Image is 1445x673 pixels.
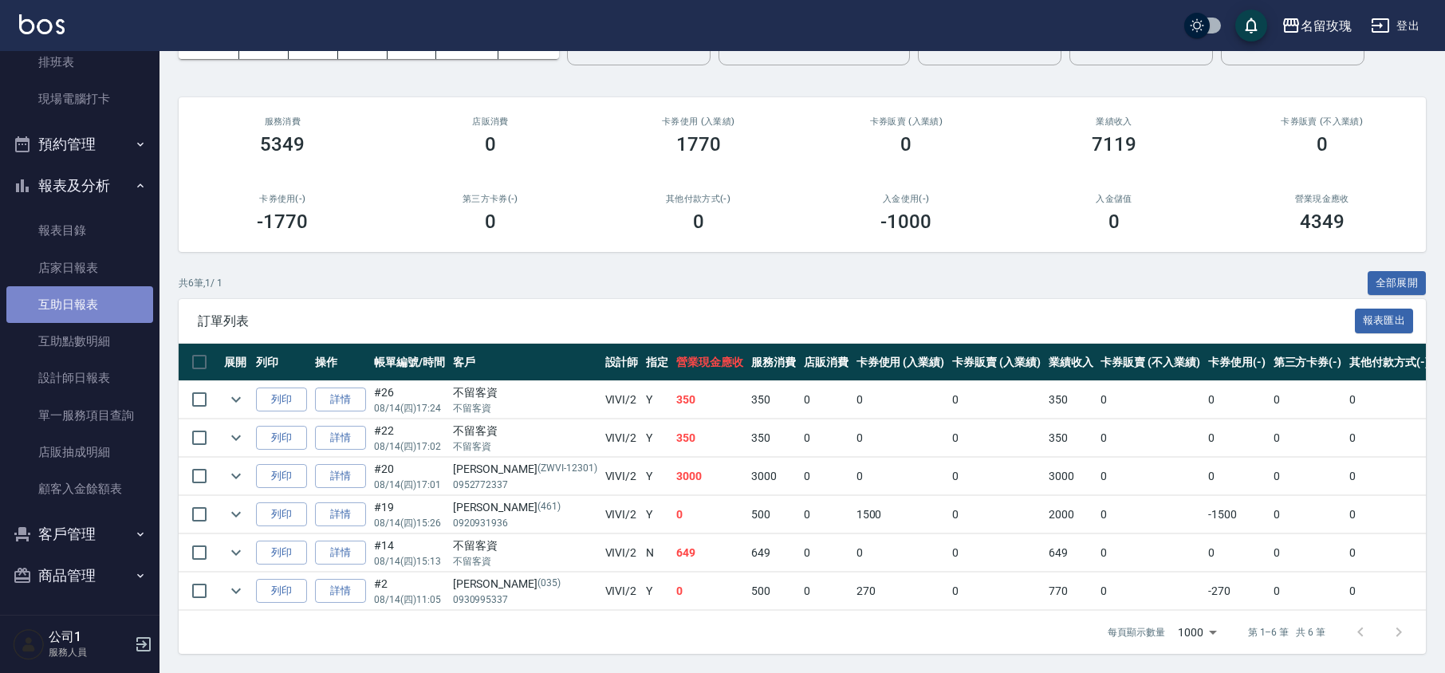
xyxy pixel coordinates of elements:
td: 0 [1097,419,1203,457]
td: 0 [1345,534,1433,572]
p: 第 1–6 筆 共 6 筆 [1248,625,1325,640]
h3: 服務消費 [198,116,368,127]
td: 0 [1270,573,1346,610]
td: 770 [1045,573,1097,610]
h2: 卡券使用(-) [198,194,368,204]
td: 270 [852,573,949,610]
td: 1500 [852,496,949,533]
th: 卡券販賣 (入業績) [948,344,1045,381]
th: 卡券使用 (入業績) [852,344,949,381]
button: expand row [224,464,248,488]
th: 卡券販賣 (不入業績) [1097,344,1203,381]
td: Y [642,419,672,457]
td: 350 [672,381,747,419]
h2: 卡券使用 (入業績) [613,116,783,127]
td: #2 [370,573,449,610]
td: #19 [370,496,449,533]
td: Y [642,573,672,610]
button: 商品管理 [6,555,153,596]
a: 詳情 [315,541,366,565]
th: 卡券使用(-) [1204,344,1270,381]
td: 0 [852,381,949,419]
a: 詳情 [315,388,366,412]
td: VIVI /2 [601,573,643,610]
h3: 0 [1108,211,1120,233]
h3: 1770 [676,133,721,155]
p: 08/14 (四) 15:13 [374,554,445,569]
a: 現場電腦打卡 [6,81,153,117]
p: 0930995337 [453,592,597,607]
th: 客戶 [449,344,601,381]
a: 詳情 [315,426,366,451]
td: 0 [1270,458,1346,495]
td: #20 [370,458,449,495]
button: expand row [224,502,248,526]
td: Y [642,496,672,533]
p: (461) [537,499,561,516]
p: 每頁顯示數量 [1108,625,1165,640]
td: 649 [1045,534,1097,572]
button: 列印 [256,388,307,412]
button: 報表匯出 [1355,309,1414,333]
h3: -1000 [880,211,931,233]
h2: 入金使用(-) [821,194,991,204]
p: 08/14 (四) 11:05 [374,592,445,607]
button: 登出 [1364,11,1426,41]
button: 列印 [256,464,307,489]
div: 不留客資 [453,384,597,401]
td: 3000 [747,458,800,495]
td: 0 [800,458,852,495]
h3: -1770 [257,211,308,233]
a: 報表匯出 [1355,313,1414,328]
a: 排班表 [6,44,153,81]
td: 0 [672,496,747,533]
p: 共 6 筆, 1 / 1 [179,276,222,290]
td: 0 [800,419,852,457]
p: 08/14 (四) 17:01 [374,478,445,492]
td: VIVI /2 [601,419,643,457]
th: 營業現金應收 [672,344,747,381]
td: 0 [1345,381,1433,419]
th: 帳單編號/時間 [370,344,449,381]
p: 08/14 (四) 17:24 [374,401,445,415]
td: 0 [1204,381,1270,419]
div: 名留玫瑰 [1301,16,1352,36]
td: 500 [747,573,800,610]
td: #26 [370,381,449,419]
td: 3000 [672,458,747,495]
td: 0 [1204,458,1270,495]
td: 500 [747,496,800,533]
td: 0 [1204,419,1270,457]
td: 0 [1097,573,1203,610]
a: 詳情 [315,464,366,489]
td: 350 [1045,381,1097,419]
button: 列印 [256,426,307,451]
h2: 第三方卡券(-) [406,194,576,204]
td: 350 [1045,419,1097,457]
td: 0 [800,534,852,572]
button: 列印 [256,541,307,565]
td: -1500 [1204,496,1270,533]
td: 0 [948,573,1045,610]
td: 0 [948,496,1045,533]
button: 列印 [256,579,307,604]
h2: 其他付款方式(-) [613,194,783,204]
button: expand row [224,579,248,603]
th: 展開 [220,344,252,381]
a: 互助日報表 [6,286,153,323]
button: 名留玫瑰 [1275,10,1358,42]
td: VIVI /2 [601,534,643,572]
button: 報表及分析 [6,165,153,207]
th: 設計師 [601,344,643,381]
div: [PERSON_NAME] [453,499,597,516]
td: VIVI /2 [601,496,643,533]
h3: 7119 [1092,133,1136,155]
td: 0 [1345,496,1433,533]
td: 350 [672,419,747,457]
button: 客戶管理 [6,514,153,555]
td: 0 [1204,534,1270,572]
td: 0 [1097,534,1203,572]
img: Logo [19,14,65,34]
button: 預約管理 [6,124,153,165]
a: 互助點數明細 [6,323,153,360]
